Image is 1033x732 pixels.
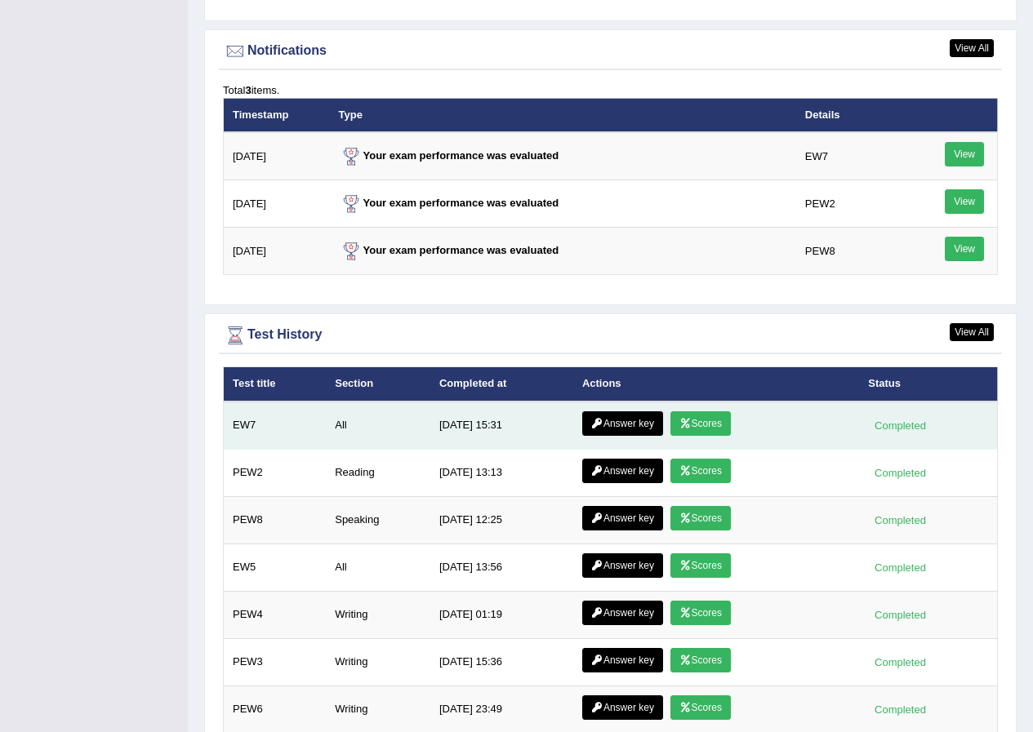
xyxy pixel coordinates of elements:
[868,606,932,623] div: Completed
[796,98,900,132] th: Details
[582,553,663,578] a: Answer key
[430,401,573,450] td: [DATE] 15:31
[224,496,327,543] td: PEW8
[245,84,251,96] b: 3
[223,323,998,348] div: Test History
[326,367,430,401] th: Section
[796,180,900,228] td: PEW2
[582,506,663,530] a: Answer key
[945,142,984,166] a: View
[582,601,663,625] a: Answer key
[224,180,330,228] td: [DATE]
[223,82,998,98] div: Total items.
[582,459,663,483] a: Answer key
[868,512,932,529] div: Completed
[326,591,430,638] td: Writing
[868,701,932,718] div: Completed
[670,553,731,578] a: Scores
[950,39,994,57] a: View All
[326,496,430,543] td: Speaking
[430,449,573,496] td: [DATE] 13:13
[582,695,663,720] a: Answer key
[430,367,573,401] th: Completed at
[224,228,330,275] td: [DATE]
[670,601,731,625] a: Scores
[326,401,430,450] td: All
[582,411,663,436] a: Answer key
[670,411,731,436] a: Scores
[224,638,327,685] td: PEW3
[224,98,330,132] th: Timestamp
[330,98,796,132] th: Type
[868,464,932,481] div: Completed
[326,543,430,591] td: All
[868,559,932,576] div: Completed
[326,449,430,496] td: Reading
[430,591,573,638] td: [DATE] 01:19
[670,459,731,483] a: Scores
[224,449,327,496] td: PEW2
[224,401,327,450] td: EW7
[945,237,984,261] a: View
[339,244,559,256] strong: Your exam performance was evaluated
[796,132,900,180] td: EW7
[430,496,573,543] td: [DATE] 12:25
[339,149,559,162] strong: Your exam performance was evaluated
[670,695,731,720] a: Scores
[430,543,573,591] td: [DATE] 13:56
[223,39,998,64] div: Notifications
[859,367,997,401] th: Status
[950,323,994,341] a: View All
[670,506,731,530] a: Scores
[945,189,984,214] a: View
[339,197,559,209] strong: Your exam performance was evaluated
[224,591,327,638] td: PEW4
[868,417,932,434] div: Completed
[430,638,573,685] td: [DATE] 15:36
[670,648,731,672] a: Scores
[224,543,327,591] td: EW5
[326,638,430,685] td: Writing
[224,367,327,401] th: Test title
[224,132,330,180] td: [DATE]
[796,228,900,275] td: PEW8
[573,367,859,401] th: Actions
[582,648,663,672] a: Answer key
[868,654,932,671] div: Completed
